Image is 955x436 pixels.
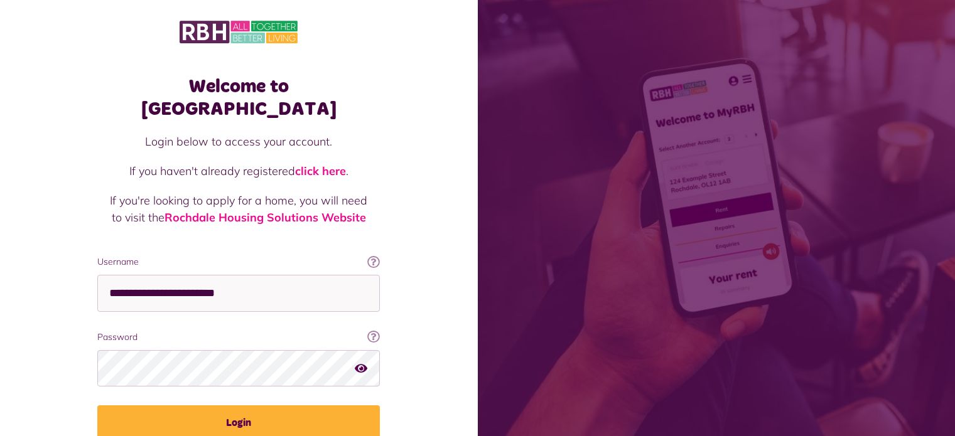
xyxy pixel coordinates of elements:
a: Rochdale Housing Solutions Website [165,210,366,225]
p: Login below to access your account. [110,133,367,150]
p: If you haven't already registered . [110,162,367,179]
p: If you're looking to apply for a home, you will need to visit the [110,192,367,226]
a: click here [295,164,346,178]
label: Password [97,331,380,344]
label: Username [97,255,380,269]
img: MyRBH [180,19,298,45]
h1: Welcome to [GEOGRAPHIC_DATA] [97,75,380,120]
